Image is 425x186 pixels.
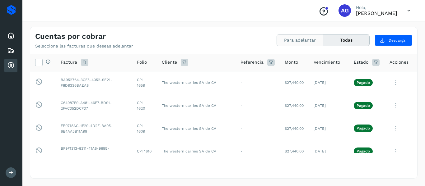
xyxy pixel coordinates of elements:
td: [DATE] [309,117,349,140]
td: CPI 1659 [132,71,157,94]
td: FE0718AC-1F29-4D2E-BA95-6E4AA5B11A99 [56,117,132,140]
td: - [236,140,280,163]
div: Cuentas por cobrar [4,59,17,72]
button: Descargar [375,35,412,46]
td: The western carries SA de CV [157,71,236,94]
td: CPI 1610 [132,140,157,163]
p: Pagado [357,103,370,108]
span: Monto [285,59,298,66]
td: $27,440.00 [280,140,309,163]
span: Referencia [241,59,264,66]
div: Inicio [4,29,17,43]
td: $27,440.00 [280,94,309,117]
td: [DATE] [309,71,349,94]
td: $27,440.00 [280,71,309,94]
td: The western carries SA de CV [157,117,236,140]
div: Embarques [4,44,17,57]
td: The western carries SA de CV [157,94,236,117]
h4: Cuentas por cobrar [35,32,106,41]
p: Pagado [357,80,370,85]
span: Estado [354,59,368,66]
span: Cliente [162,59,177,66]
span: Vencimiento [314,59,340,66]
td: [DATE] [309,140,349,163]
p: ALFONSO García Flores [356,10,397,16]
td: The western carries SA de CV [157,140,236,163]
td: - [236,94,280,117]
td: BA952764-3CF5-4052-9E21-F8D9336BAEA8 [56,71,132,94]
p: Selecciona las facturas que deseas adelantar [35,43,133,49]
span: Folio [137,59,147,66]
td: [DATE] [309,94,349,117]
button: Para adelantar [277,34,323,46]
td: C64987F9-A481-46F7-BD91-2FAC352DCF37 [56,94,132,117]
p: Pagado [357,149,370,153]
p: Hola, [356,5,397,10]
td: - [236,117,280,140]
td: - [236,71,280,94]
span: Descargar [389,38,407,43]
td: CPI 1609 [132,117,157,140]
span: Factura [61,59,77,66]
td: $27,440.00 [280,117,309,140]
span: Acciones [390,59,409,66]
td: BF9F1313-8311-41A6-9695-2698CCD9282F [56,140,132,163]
p: Pagado [357,126,370,130]
td: CPI 1620 [132,94,157,117]
button: Todas [323,34,369,46]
